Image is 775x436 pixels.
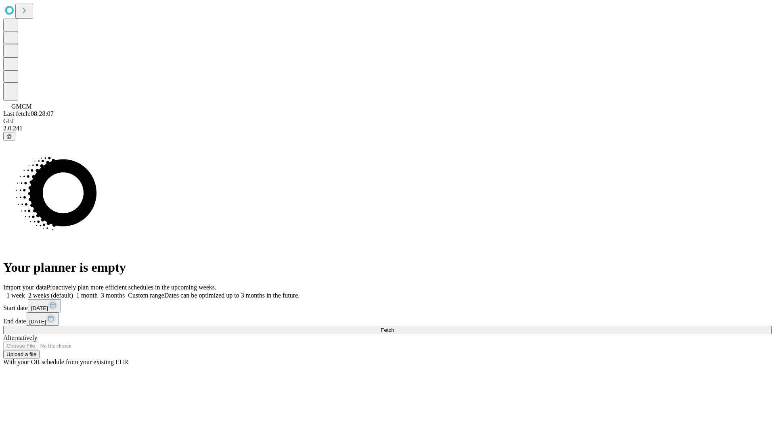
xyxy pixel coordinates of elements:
[128,292,164,299] span: Custom range
[29,319,46,325] span: [DATE]
[47,284,216,291] span: Proactively plan more efficient schedules in the upcoming weeks.
[3,125,772,132] div: 2.0.241
[3,132,15,140] button: @
[26,312,59,326] button: [DATE]
[3,358,128,365] span: With your OR schedule from your existing EHR
[28,299,61,312] button: [DATE]
[6,133,12,139] span: @
[3,110,54,117] span: Last fetch: 08:28:07
[3,312,772,326] div: End date
[3,326,772,334] button: Fetch
[3,260,772,275] h1: Your planner is empty
[3,350,40,358] button: Upload a file
[164,292,300,299] span: Dates can be optimized up to 3 months in the future.
[3,299,772,312] div: Start date
[31,305,48,311] span: [DATE]
[11,103,32,110] span: GMCM
[3,334,37,341] span: Alternatively
[6,292,25,299] span: 1 week
[101,292,125,299] span: 3 months
[3,284,47,291] span: Import your data
[3,117,772,125] div: GEI
[28,292,73,299] span: 2 weeks (default)
[381,327,394,333] span: Fetch
[76,292,98,299] span: 1 month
